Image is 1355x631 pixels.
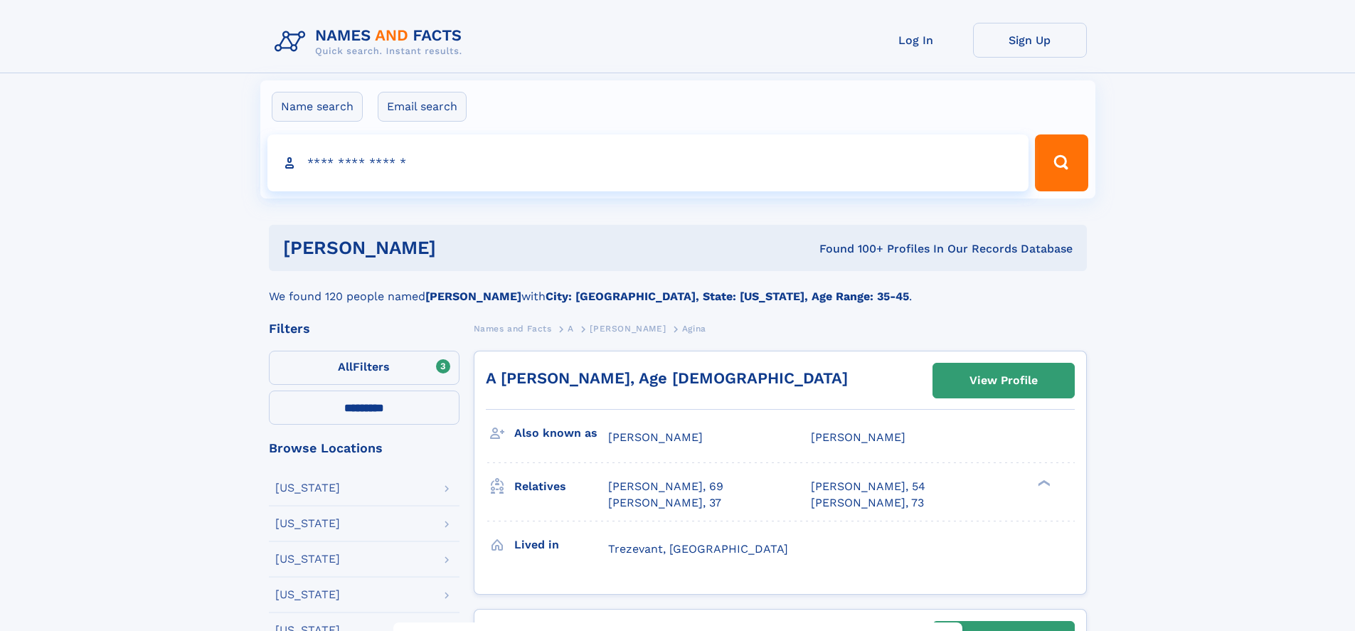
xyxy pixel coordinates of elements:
[269,271,1087,305] div: We found 120 people named with .
[275,553,340,565] div: [US_STATE]
[933,364,1074,398] a: View Profile
[269,322,459,335] div: Filters
[568,319,574,337] a: A
[269,23,474,61] img: Logo Names and Facts
[546,290,909,303] b: City: [GEOGRAPHIC_DATA], State: [US_STATE], Age Range: 35-45
[608,479,723,494] a: [PERSON_NAME], 69
[283,239,628,257] h1: [PERSON_NAME]
[608,495,721,511] a: [PERSON_NAME], 37
[811,479,925,494] a: [PERSON_NAME], 54
[590,319,666,337] a: [PERSON_NAME]
[590,324,666,334] span: [PERSON_NAME]
[425,290,521,303] b: [PERSON_NAME]
[608,542,788,556] span: Trezevant, [GEOGRAPHIC_DATA]
[514,421,608,445] h3: Also known as
[608,430,703,444] span: [PERSON_NAME]
[811,430,905,444] span: [PERSON_NAME]
[568,324,574,334] span: A
[275,589,340,600] div: [US_STATE]
[969,364,1038,397] div: View Profile
[682,324,706,334] span: Agina
[275,518,340,529] div: [US_STATE]
[275,482,340,494] div: [US_STATE]
[514,474,608,499] h3: Relatives
[267,134,1029,191] input: search input
[338,360,353,373] span: All
[378,92,467,122] label: Email search
[811,495,924,511] a: [PERSON_NAME], 73
[272,92,363,122] label: Name search
[973,23,1087,58] a: Sign Up
[1034,479,1051,488] div: ❯
[474,319,552,337] a: Names and Facts
[269,442,459,455] div: Browse Locations
[486,369,848,387] a: A [PERSON_NAME], Age [DEMOGRAPHIC_DATA]
[1035,134,1088,191] button: Search Button
[627,241,1073,257] div: Found 100+ Profiles In Our Records Database
[269,351,459,385] label: Filters
[859,23,973,58] a: Log In
[514,533,608,557] h3: Lived in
